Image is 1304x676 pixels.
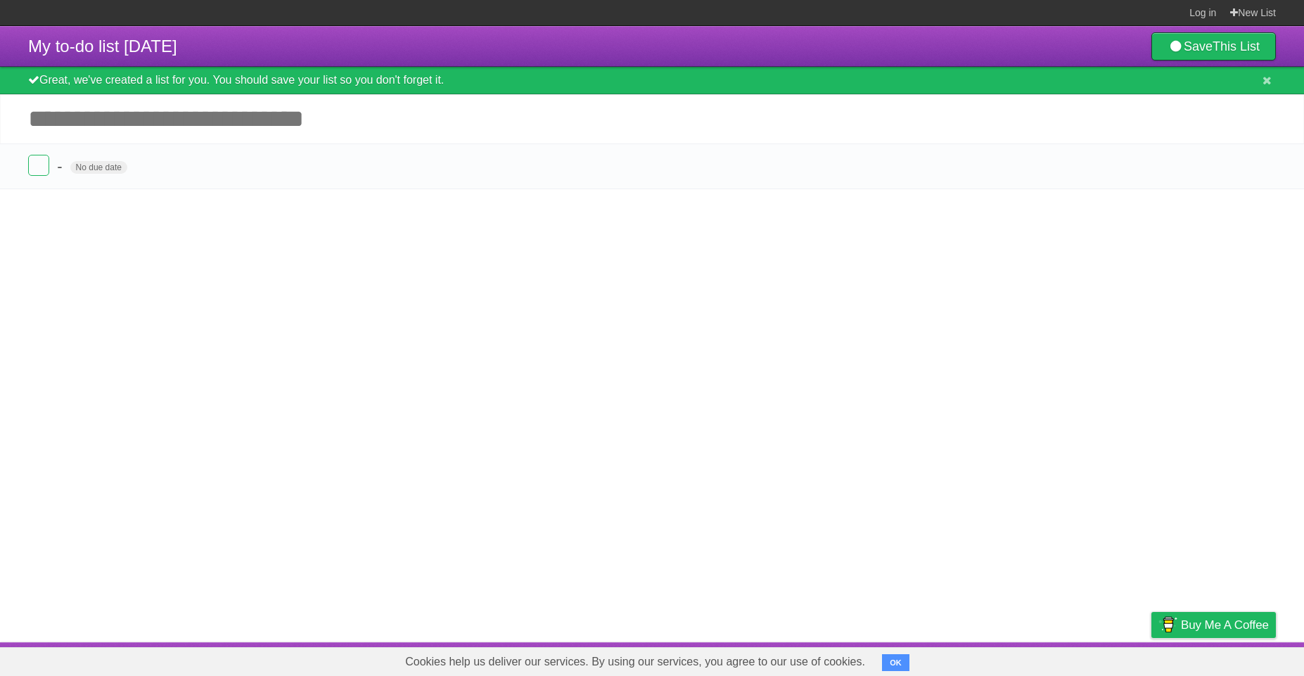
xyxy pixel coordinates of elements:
span: No due date [70,161,127,174]
a: About [964,646,994,672]
span: My to-do list [DATE] [28,37,177,56]
button: OK [882,654,909,671]
a: Privacy [1133,646,1170,672]
b: This List [1213,39,1260,53]
span: Buy me a coffee [1181,613,1269,637]
label: Done [28,155,49,176]
a: Terms [1085,646,1116,672]
img: Buy me a coffee [1158,613,1177,637]
span: Cookies help us deliver our services. By using our services, you agree to our use of cookies. [391,648,879,676]
a: Developers [1011,646,1068,672]
span: - [57,158,65,175]
a: Suggest a feature [1187,646,1276,672]
a: Buy me a coffee [1151,612,1276,638]
a: SaveThis List [1151,32,1276,60]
